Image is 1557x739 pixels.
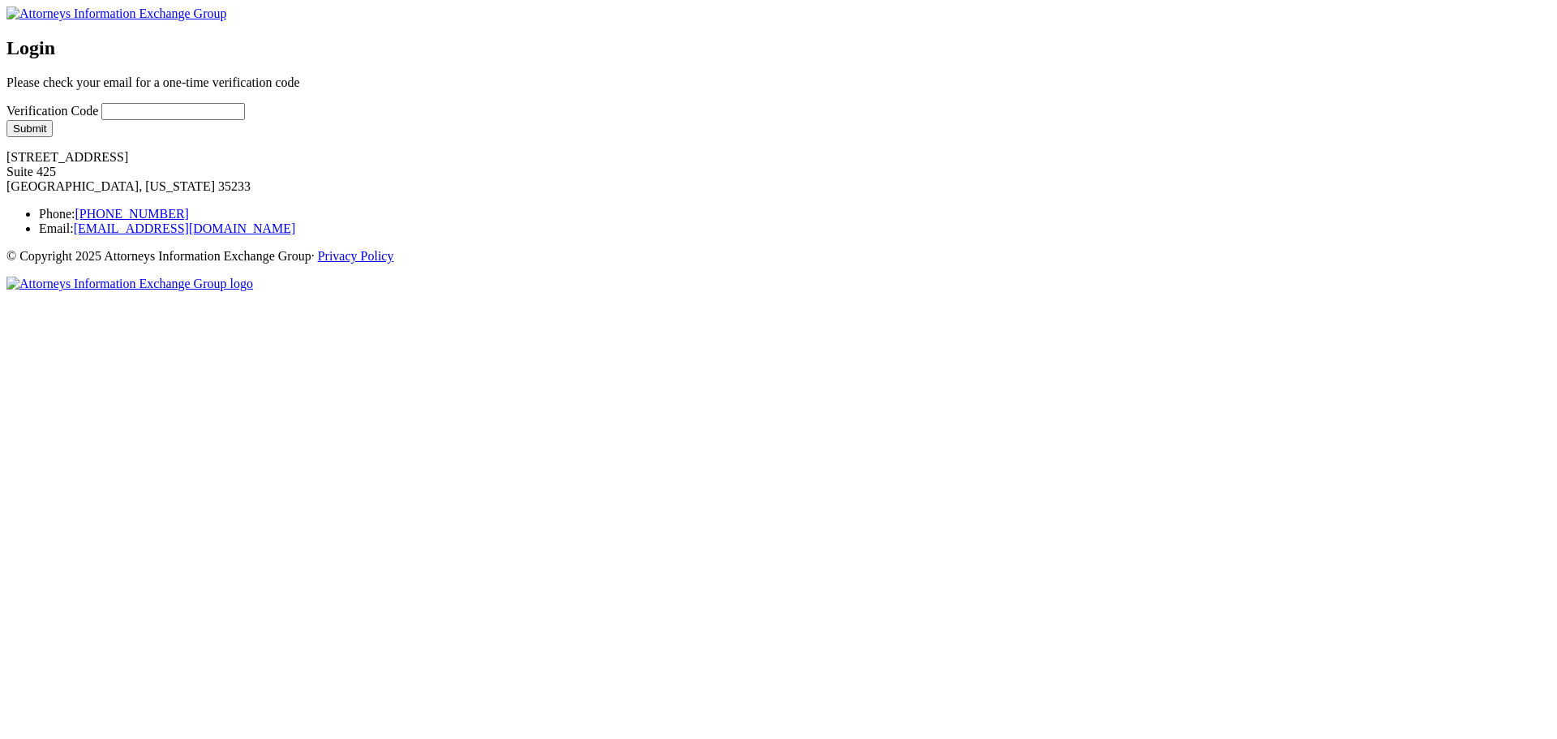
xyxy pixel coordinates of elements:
h2: Login [6,37,1551,59]
label: Verification Code [6,104,98,118]
span: · [311,249,315,263]
p: Please check your email for a one-time verification code [6,75,331,90]
img: Attorneys Information Exchange Group [6,6,226,21]
a: [EMAIL_ADDRESS][DOMAIN_NAME] [74,221,296,235]
a: Privacy Policy [318,249,394,263]
p: [STREET_ADDRESS] Suite 425 [GEOGRAPHIC_DATA], [US_STATE] 35233 [6,150,1551,194]
li: Phone: [39,207,1551,221]
a: [PHONE_NUMBER] [75,207,188,221]
img: Attorneys Information Exchange Group logo [6,277,253,291]
li: Email: [39,221,1551,236]
p: © Copyright 2025 Attorneys Information Exchange Group [6,249,1551,264]
button: Submit [6,120,53,137]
